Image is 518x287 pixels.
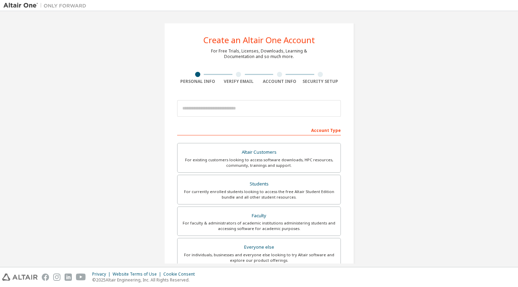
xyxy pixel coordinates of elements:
div: Verify Email [218,79,259,84]
div: Account Type [177,124,341,135]
div: Personal Info [177,79,218,84]
div: Account Info [259,79,300,84]
img: linkedin.svg [65,274,72,281]
div: Cookie Consent [163,271,199,277]
div: For currently enrolled students looking to access the free Altair Student Edition bundle and all ... [182,189,336,200]
img: facebook.svg [42,274,49,281]
div: Privacy [92,271,113,277]
div: For individuals, businesses and everyone else looking to try Altair software and explore our prod... [182,252,336,263]
div: Security Setup [300,79,341,84]
div: For existing customers looking to access software downloads, HPC resources, community, trainings ... [182,157,336,168]
div: Everyone else [182,242,336,252]
img: altair_logo.svg [2,274,38,281]
div: For Free Trials, Licenses, Downloads, Learning & Documentation and so much more. [211,48,307,59]
img: instagram.svg [53,274,60,281]
img: youtube.svg [76,274,86,281]
div: Students [182,179,336,189]
div: For faculty & administrators of academic institutions administering students and accessing softwa... [182,220,336,231]
p: © 2025 Altair Engineering, Inc. All Rights Reserved. [92,277,199,283]
div: Create an Altair One Account [203,36,315,44]
div: Altair Customers [182,147,336,157]
img: Altair One [3,2,90,9]
div: Website Terms of Use [113,271,163,277]
div: Faculty [182,211,336,221]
